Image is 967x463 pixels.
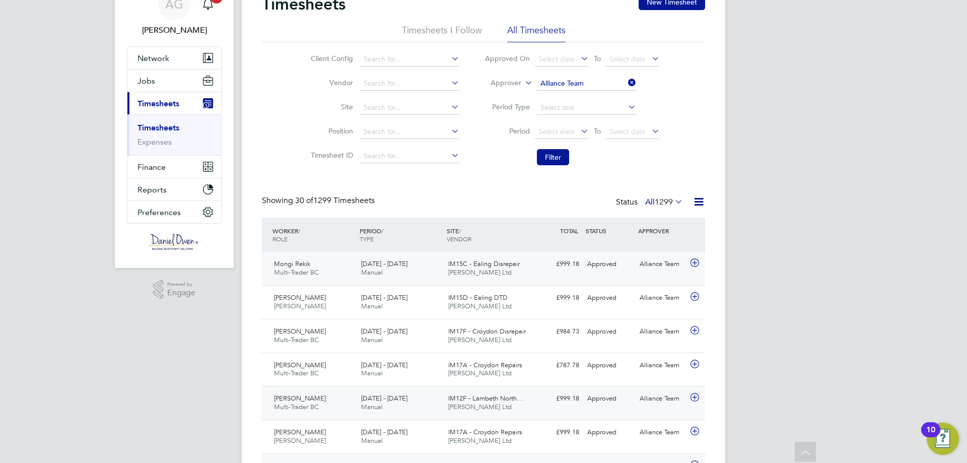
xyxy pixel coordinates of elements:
[274,302,326,310] span: [PERSON_NAME]
[560,227,578,235] span: TOTAL
[636,424,688,441] div: Alliance Team
[361,327,407,336] span: [DATE] - [DATE]
[507,24,566,42] li: All Timesheets
[485,54,530,63] label: Approved On
[531,390,583,407] div: £999.18
[636,222,688,240] div: APPROVER
[361,293,407,302] span: [DATE] - [DATE]
[127,24,222,36] span: Amy Garcia
[262,195,377,206] div: Showing
[448,293,508,302] span: IM15D - Ealing DTD
[308,126,353,136] label: Position
[274,268,319,277] span: Multi-Trader BC
[274,336,319,344] span: Multi-Trader BC
[448,361,522,369] span: IM17A - Croydon Repairs
[274,293,326,302] span: [PERSON_NAME]
[476,78,521,88] label: Approver
[591,52,604,65] span: To
[537,101,636,115] input: Select one
[308,78,353,87] label: Vendor
[616,195,685,210] div: Status
[531,424,583,441] div: £999.18
[357,222,444,248] div: PERIOD
[137,53,169,63] span: Network
[448,327,526,336] span: IM17F - Croydon Disrepair
[361,268,383,277] span: Manual
[645,197,683,207] label: All
[137,208,181,217] span: Preferences
[448,336,512,344] span: [PERSON_NAME] Ltd
[583,323,636,340] div: Approved
[298,227,300,235] span: /
[361,403,383,411] span: Manual
[381,227,383,235] span: /
[127,234,222,250] a: Go to home page
[137,185,167,194] span: Reports
[636,323,688,340] div: Alliance Team
[448,403,512,411] span: [PERSON_NAME] Ltd
[583,290,636,306] div: Approved
[270,222,357,248] div: WORKER
[361,302,383,310] span: Manual
[583,256,636,273] div: Approved
[402,24,482,42] li: Timesheets I Follow
[360,77,459,91] input: Search for...
[531,323,583,340] div: £984.73
[537,149,569,165] button: Filter
[360,101,459,115] input: Search for...
[636,390,688,407] div: Alliance Team
[153,280,196,299] a: Powered byEngage
[448,436,512,445] span: [PERSON_NAME] Ltd
[137,123,179,133] a: Timesheets
[531,357,583,374] div: £787.78
[485,126,530,136] label: Period
[274,428,326,436] span: [PERSON_NAME]
[127,178,221,201] button: Reports
[360,235,374,243] span: TYPE
[127,201,221,223] button: Preferences
[295,195,375,206] span: 1299 Timesheets
[361,259,407,268] span: [DATE] - [DATE]
[459,227,461,235] span: /
[361,369,383,377] span: Manual
[636,290,688,306] div: Alliance Team
[448,302,512,310] span: [PERSON_NAME] Ltd
[531,256,583,273] div: £999.18
[274,361,326,369] span: [PERSON_NAME]
[127,70,221,92] button: Jobs
[274,436,326,445] span: [PERSON_NAME]
[167,280,195,289] span: Powered by
[274,327,326,336] span: [PERSON_NAME]
[274,403,319,411] span: Multi-Trader BC
[447,235,471,243] span: VENDOR
[538,54,575,63] span: Select date
[137,162,166,172] span: Finance
[127,47,221,69] button: Network
[927,423,959,455] button: Open Resource Center, 10 new notifications
[137,137,172,147] a: Expenses
[361,436,383,445] span: Manual
[137,76,155,86] span: Jobs
[360,52,459,67] input: Search for...
[583,424,636,441] div: Approved
[485,102,530,111] label: Period Type
[127,156,221,178] button: Finance
[360,125,459,139] input: Search for...
[538,127,575,136] span: Select date
[137,99,179,108] span: Timesheets
[926,430,935,443] div: 10
[636,357,688,374] div: Alliance Team
[583,222,636,240] div: STATUS
[167,289,195,297] span: Engage
[308,151,353,160] label: Timesheet ID
[272,235,288,243] span: ROLE
[537,77,636,91] input: Search for...
[583,390,636,407] div: Approved
[609,54,646,63] span: Select date
[361,336,383,344] span: Manual
[274,369,319,377] span: Multi-Trader BC
[295,195,313,206] span: 30 of
[308,54,353,63] label: Client Config
[609,127,646,136] span: Select date
[361,394,407,403] span: [DATE] - [DATE]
